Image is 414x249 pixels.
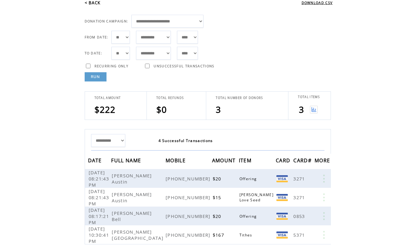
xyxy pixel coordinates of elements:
img: Visa [276,194,288,201]
span: ITEM [239,156,253,167]
span: [PERSON_NAME] Austin [112,191,152,204]
span: [PERSON_NAME] Austin [112,172,152,185]
span: 5371 [293,232,306,238]
img: Visa [276,175,288,182]
span: [DATE] 10:30:41 PM [89,226,109,244]
span: 0853 [293,213,306,219]
span: CARD [276,156,292,167]
span: $20 [213,176,223,182]
a: ITEM [239,158,253,162]
span: MORE [315,156,332,167]
span: RECURRING ONLY [94,64,129,68]
span: [DATE] 08:17:21 PM [89,207,109,225]
span: 3 [299,104,304,115]
span: Offering [239,176,259,181]
span: AMOUNT [212,156,237,167]
span: CARD# [293,156,313,167]
span: [PERSON_NAME] Bell [112,210,152,222]
span: [DATE] 08:21:43 PM [89,188,109,207]
span: 4 Successful Transactions [159,138,213,143]
span: TOTAL REFUNDS [156,96,184,100]
span: 3271 [293,176,306,182]
span: Tithes [239,232,254,238]
span: Offering [239,214,259,219]
img: Visa [276,231,288,239]
a: CARD# [293,158,313,162]
span: DONATION CAMPAIGN: [85,19,128,23]
span: [PERSON_NAME] Love Seed [239,192,274,203]
span: [PHONE_NUMBER] [166,194,212,200]
span: DATE [88,156,103,167]
span: [PHONE_NUMBER] [166,176,212,182]
span: TOTAL AMOUNT [94,96,121,100]
a: MOBILE [166,158,187,162]
span: MOBILE [166,156,187,167]
span: TOTAL NUMBER OF DONORS [216,96,263,100]
span: $0 [156,104,167,115]
img: VISA [276,213,288,220]
span: TO DATE: [85,51,102,55]
span: [PERSON_NAME] [GEOGRAPHIC_DATA] [112,229,165,241]
a: DATE [88,158,103,162]
span: [PHONE_NUMBER] [166,213,212,219]
a: CARD [276,158,292,162]
span: 3271 [293,194,306,200]
span: FROM DATE: [85,35,108,39]
span: 3 [216,104,221,115]
a: RUN [85,72,107,81]
span: TOTAL ITEMS [298,95,320,99]
span: FULL NAME [111,156,143,167]
a: AMOUNT [212,158,237,162]
span: UNSUCCESSFUL TRANSACTIONS [154,64,214,68]
span: $222 [94,104,116,115]
span: $167 [213,232,226,238]
img: View graph [310,106,318,113]
span: [PHONE_NUMBER] [166,232,212,238]
a: DOWNLOAD CSV [302,1,333,5]
span: $15 [213,194,223,200]
span: [DATE] 08:21:43 PM [89,169,109,188]
span: $20 [213,213,223,219]
a: FULL NAME [111,158,143,162]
